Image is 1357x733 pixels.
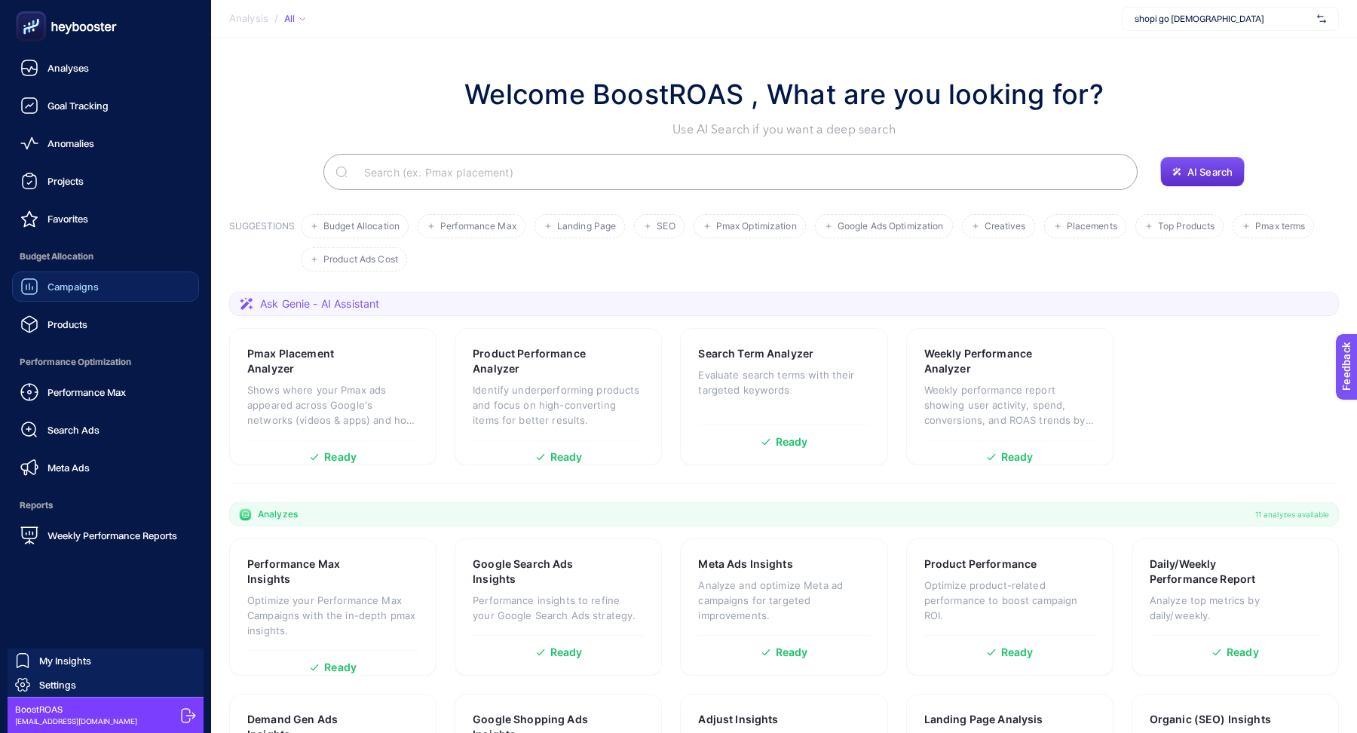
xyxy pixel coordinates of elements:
[924,712,1043,727] h3: Landing Page Analysis
[455,538,662,676] a: Google Search Ads InsightsPerformance insights to refine your Google Search Ads strategy.Ready
[1132,538,1339,676] a: Daily/Weekly Performance ReportAnalyze top metrics by daily/weekly.Ready
[47,281,99,293] span: Campaigns
[440,221,516,232] span: Performance Max
[473,593,644,623] p: Performance insights to refine your Google Search Ads strategy.
[698,578,869,623] p: Analyze and optimize Meta ad campaigns for targeted improvements.
[247,382,418,428] p: Shows where your Pmax ads appeared across Google's networks (videos & apps) and how each placemen...
[776,437,808,447] span: Ready
[464,121,1104,139] p: Use AI Search if you want a deep search
[557,221,616,232] span: Landing Page
[1187,166,1233,178] span: AI Search
[1160,157,1245,187] button: AI Search
[776,647,808,658] span: Ready
[47,424,100,436] span: Search Ads
[12,271,199,302] a: Campaigns
[473,557,598,587] h3: Google Search Ads Insights
[924,578,1095,623] p: Optimize product-related performance to boost campaign ROI.
[47,213,88,225] span: Favorites
[8,673,204,697] a: Settings
[698,367,869,397] p: Evaluate search terms with their targeted keywords
[47,175,84,187] span: Projects
[12,90,199,121] a: Goal Tracking
[838,221,944,232] span: Google Ads Optimization
[12,520,199,551] a: Weekly Performance Reports
[716,221,797,232] span: Pmax Optimization
[906,328,1113,465] a: Weekly Performance AnalyzerWeekly performance report showing user activity, spend, conversions, a...
[1227,647,1259,658] span: Ready
[247,557,372,587] h3: Performance Max Insights
[550,452,583,462] span: Ready
[39,655,91,667] span: My Insights
[324,662,357,673] span: Ready
[274,12,278,24] span: /
[1150,593,1321,623] p: Analyze top metrics by daily/weekly.
[924,382,1095,428] p: Weekly performance report showing user activity, spend, conversions, and ROAS trends by week.
[247,346,372,376] h3: Pmax Placement Analyzer
[323,221,400,232] span: Budget Allocation
[473,346,599,376] h3: Product Performance Analyzer
[47,529,177,541] span: Weekly Performance Reports
[247,593,418,638] p: Optimize your Performance Max Campaigns with the in-depth pmax insights.
[229,13,268,25] span: Analysis
[12,204,199,234] a: Favorites
[550,647,583,658] span: Ready
[12,415,199,445] a: Search Ads
[1158,221,1215,232] span: Top Products
[924,346,1049,376] h3: Weekly Performance Analyzer
[680,538,887,676] a: Meta Ads InsightsAnalyze and optimize Meta ad campaigns for targeted improvements.Ready
[1255,508,1329,520] span: 11 analyzes available
[47,100,109,112] span: Goal Tracking
[229,538,437,676] a: Performance Max InsightsOptimize your Performance Max Campaigns with the in-depth pmax insights.R...
[698,712,778,727] h3: Adjust Insights
[12,377,199,407] a: Performance Max
[324,452,357,462] span: Ready
[698,557,792,572] h3: Meta Ads Insights
[47,62,89,74] span: Analyses
[1001,452,1034,462] span: Ready
[258,508,298,520] span: Analyzes
[47,462,90,474] span: Meta Ads
[1067,221,1117,232] span: Placements
[1150,712,1271,727] h3: Organic (SEO) Insights
[1001,647,1034,658] span: Ready
[12,309,199,339] a: Products
[47,386,126,398] span: Performance Max
[473,382,644,428] p: Identify underperforming products and focus on high-converting items for better results.
[229,220,295,271] h3: SUGGESTIONS
[906,538,1113,676] a: Product PerformanceOptimize product-related performance to boost campaign ROI.Ready
[12,128,199,158] a: Anomalies
[323,254,398,265] span: Product Ads Cost
[1150,557,1276,587] h3: Daily/Weekly Performance Report
[8,649,204,673] a: My Insights
[680,328,887,465] a: Search Term AnalyzerEvaluate search terms with their targeted keywordsReady
[464,74,1104,115] h1: Welcome BoostROAS , What are you looking for?
[657,221,675,232] span: SEO
[47,318,87,330] span: Products
[260,296,379,311] span: Ask Genie - AI Assistant
[229,328,437,465] a: Pmax Placement AnalyzerShows where your Pmax ads appeared across Google's networks (videos & apps...
[15,716,137,727] span: [EMAIL_ADDRESS][DOMAIN_NAME]
[352,151,1126,193] input: Search
[12,347,199,377] span: Performance Optimization
[12,241,199,271] span: Budget Allocation
[12,490,199,520] span: Reports
[39,679,76,691] span: Settings
[12,53,199,83] a: Analyses
[47,137,94,149] span: Anomalies
[1317,11,1326,26] img: svg%3e
[1135,13,1311,25] span: shopi go [DEMOGRAPHIC_DATA]
[12,452,199,483] a: Meta Ads
[1255,221,1305,232] span: Pmax terms
[284,13,305,25] div: All
[9,5,57,17] span: Feedback
[12,166,199,196] a: Projects
[985,221,1026,232] span: Creatives
[15,704,137,716] span: BoostROAS
[698,346,813,361] h3: Search Term Analyzer
[924,557,1037,572] h3: Product Performance
[455,328,662,465] a: Product Performance AnalyzerIdentify underperforming products and focus on high-converting items ...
